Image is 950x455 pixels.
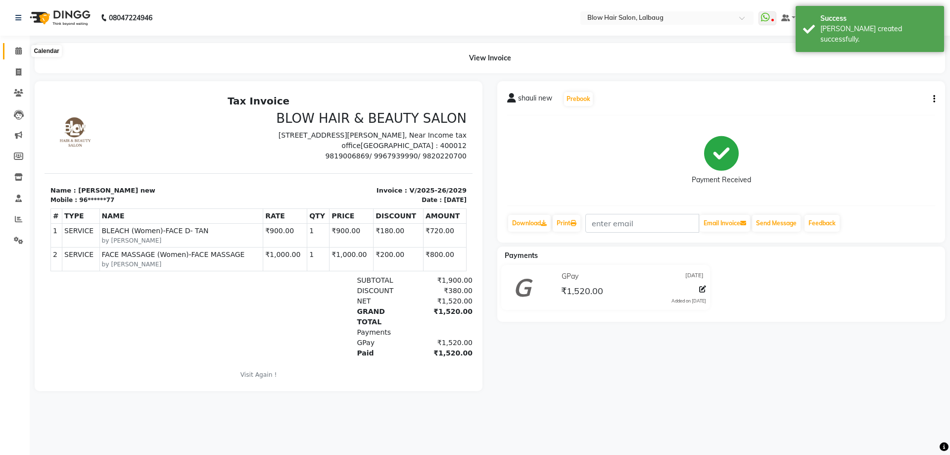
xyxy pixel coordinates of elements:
[379,156,422,180] td: ₹800.00
[57,135,217,145] span: BLEACH (Women)-FACE D- TAN
[18,117,55,132] th: TYPE
[820,13,937,24] div: Success
[306,184,367,195] div: SUBTOTAL
[109,4,152,32] b: 08047224946
[57,169,217,178] small: by [PERSON_NAME]
[820,24,937,45] div: Bill created successfully.
[18,156,55,180] td: SERVICE
[367,184,428,195] div: ₹1,900.00
[685,271,704,282] span: [DATE]
[752,215,801,232] button: Send Message
[367,247,428,257] div: ₹1,520.00
[306,257,367,267] div: Paid
[6,117,18,132] th: #
[585,214,699,233] input: enter email
[306,215,367,236] div: GRAND TOTAL
[35,43,945,73] div: View Invoice
[367,205,428,215] div: ₹1,520.00
[285,117,329,132] th: PRICE
[220,20,423,35] h3: BLOW HAIR & BEAUTY SALON
[220,95,423,104] p: Invoice : V/2025-26/2029
[263,117,285,132] th: QTY
[220,60,423,70] p: 9819006869/ 9967939990/ 9820220700
[263,132,285,156] td: 1
[399,104,422,113] div: [DATE]
[379,117,422,132] th: AMOUNT
[6,104,33,113] div: Mobile :
[329,156,379,180] td: ₹200.00
[553,215,580,232] a: Print
[805,215,840,232] a: Feedback
[306,236,367,247] div: Payments
[57,158,217,169] span: FACE MASSAGE (Women)-FACE MASSAGE
[329,132,379,156] td: ₹180.00
[306,205,367,215] div: NET
[671,298,706,304] div: Added on [DATE]
[285,132,329,156] td: ₹900.00
[564,92,593,106] button: Prebook
[6,95,208,104] p: Name : [PERSON_NAME] new
[561,285,603,299] span: ₹1,520.00
[219,132,263,156] td: ₹900.00
[505,251,538,260] span: Payments
[518,93,552,107] span: shauli new
[6,132,18,156] td: 1
[562,271,578,282] span: GPay
[219,117,263,132] th: RATE
[285,156,329,180] td: ₹1,000.00
[508,215,551,232] a: Download
[312,248,330,255] span: GPay
[329,117,379,132] th: DISCOUNT
[367,215,428,236] div: ₹1,520.00
[6,156,18,180] td: 2
[6,4,422,16] h2: Tax Invoice
[263,156,285,180] td: 1
[6,279,422,288] p: Visit Again !
[306,195,367,205] div: DISCOUNT
[25,4,93,32] img: logo
[55,117,219,132] th: NAME
[18,132,55,156] td: SERVICE
[379,132,422,156] td: ₹720.00
[367,257,428,267] div: ₹1,520.00
[220,39,423,60] p: [STREET_ADDRESS][PERSON_NAME], Near Income tax office[GEOGRAPHIC_DATA] : 400012
[367,195,428,205] div: ₹380.00
[377,104,397,113] div: Date :
[31,45,61,57] div: Calendar
[57,145,217,154] small: by [PERSON_NAME]
[692,175,751,185] div: Payment Received
[700,215,750,232] button: Email Invoice
[219,156,263,180] td: ₹1,000.00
